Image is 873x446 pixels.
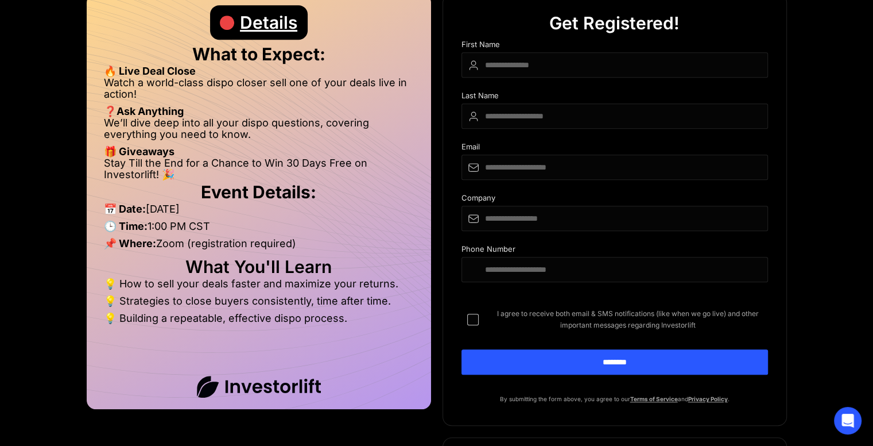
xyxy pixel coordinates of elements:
[104,237,156,249] strong: 📌 Where:
[688,395,728,402] a: Privacy Policy
[834,407,862,435] div: Open Intercom Messenger
[104,145,174,157] strong: 🎁 Giveaways
[104,238,414,255] li: Zoom (registration required)
[104,203,414,221] li: [DATE]
[104,221,414,238] li: 1:00 PM CST
[240,5,297,40] div: Details
[461,194,768,206] div: Company
[461,143,768,155] div: Email
[630,395,678,402] a: Terms of Service
[104,117,414,146] li: We’ll dive deep into all your dispo questions, covering everything you need to know.
[461,40,768,393] form: DIspo Day Main Form
[192,44,325,64] strong: What to Expect:
[104,220,148,232] strong: 🕒 Time:
[461,245,768,257] div: Phone Number
[104,157,414,180] li: Stay Till the End for a Chance to Win 30 Days Free on Investorlift! 🎉
[104,261,414,272] h2: What You'll Learn
[549,6,680,40] div: Get Registered!
[104,65,196,77] strong: 🔥 Live Deal Close
[104,203,146,215] strong: 📅 Date:
[104,313,414,324] li: 💡 Building a repeatable, effective dispo process.
[104,295,414,313] li: 💡 Strategies to close buyers consistently, time after time.
[461,40,768,52] div: First Name
[461,91,768,103] div: Last Name
[201,182,316,202] strong: Event Details:
[104,278,414,295] li: 💡 How to sell your deals faster and maximize your returns.
[461,393,768,405] p: By submitting the form above, you agree to our and .
[104,77,414,106] li: Watch a world-class dispo closer sell one of your deals live in action!
[488,308,768,331] span: I agree to receive both email & SMS notifications (like when we go live) and other important mess...
[104,105,184,117] strong: ❓Ask Anything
